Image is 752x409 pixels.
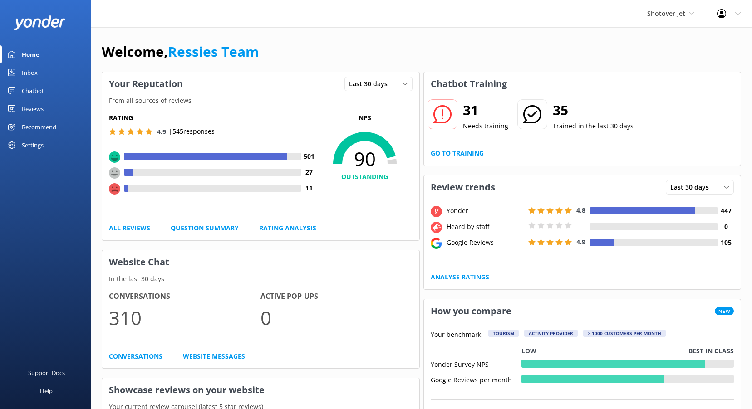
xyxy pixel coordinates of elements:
[317,113,413,123] p: NPS
[647,9,685,18] span: Shotover Jet
[431,272,489,282] a: Analyse Ratings
[102,250,419,274] h3: Website Chat
[444,206,526,216] div: Yonder
[22,45,39,63] div: Home
[260,291,412,302] h4: Active Pop-ups
[488,330,519,337] div: Tourism
[553,99,634,121] h2: 35
[431,330,483,341] p: Your benchmark:
[109,291,260,302] h4: Conversations
[670,182,714,192] span: Last 30 days
[349,79,393,89] span: Last 30 days
[301,183,317,193] h4: 11
[431,360,521,368] div: Yonder Survey NPS
[109,302,260,333] p: 310
[718,206,734,216] h4: 447
[444,238,526,248] div: Google Reviews
[28,364,65,382] div: Support Docs
[102,72,190,96] h3: Your Reputation
[102,96,419,106] p: From all sources of reviews
[688,346,734,356] p: Best in class
[40,382,53,400] div: Help
[718,238,734,248] h4: 105
[259,223,316,233] a: Rating Analysis
[14,15,66,30] img: yonder-white-logo.png
[576,206,585,214] span: 4.8
[317,172,413,182] h4: OUTSTANDING
[317,147,413,170] span: 90
[576,238,585,246] span: 4.9
[424,175,502,199] h3: Review trends
[301,151,317,161] h4: 501
[431,375,521,383] div: Google Reviews per month
[109,351,162,361] a: Conversations
[524,330,578,337] div: Activity Provider
[301,167,317,177] h4: 27
[22,100,44,118] div: Reviews
[109,113,317,123] h5: Rating
[102,274,419,284] p: In the last 30 days
[431,148,484,158] a: Go to Training
[463,121,508,131] p: Needs training
[260,302,412,333] p: 0
[463,99,508,121] h2: 31
[169,127,215,136] p: | 545 responses
[22,136,44,154] div: Settings
[22,63,38,82] div: Inbox
[715,307,734,315] span: New
[22,82,44,100] div: Chatbot
[171,223,239,233] a: Question Summary
[22,118,56,136] div: Recommend
[168,42,259,61] a: Ressies Team
[157,127,166,136] span: 4.9
[424,299,518,323] h3: How you compare
[102,378,419,402] h3: Showcase reviews on your website
[424,72,514,96] h3: Chatbot Training
[521,346,536,356] p: Low
[183,351,245,361] a: Website Messages
[102,41,259,63] h1: Welcome,
[718,222,734,232] h4: 0
[583,330,666,337] div: > 1000 customers per month
[444,222,526,232] div: Heard by staff
[553,121,634,131] p: Trained in the last 30 days
[109,223,150,233] a: All Reviews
